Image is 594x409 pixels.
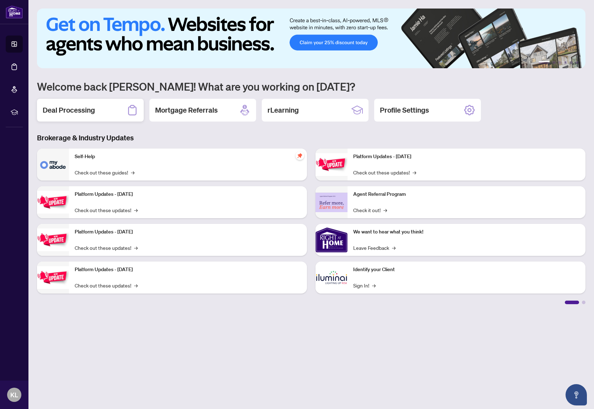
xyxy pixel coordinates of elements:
[75,244,138,252] a: Check out these updates!→
[155,105,218,115] h2: Mortgage Referrals
[296,151,304,160] span: pushpin
[37,80,585,93] h1: Welcome back [PERSON_NAME]! What are you working on [DATE]?
[43,105,95,115] h2: Deal Processing
[267,105,299,115] h2: rLearning
[10,390,18,400] span: KL
[570,61,573,64] button: 5
[134,244,138,252] span: →
[37,149,69,181] img: Self-Help
[353,281,376,289] a: Sign In!→
[558,61,561,64] button: 3
[75,228,301,236] p: Platform Updates - [DATE]
[353,244,396,252] a: Leave Feedback→
[353,168,416,176] a: Check out these updates!→
[315,224,348,256] img: We want to hear what you think!
[353,190,580,198] p: Agent Referral Program
[134,206,138,214] span: →
[37,191,69,213] img: Platform Updates - September 16, 2025
[553,61,556,64] button: 2
[353,266,580,274] p: Identify your Client
[6,5,23,18] img: logo
[75,206,138,214] a: Check out these updates!→
[315,262,348,294] img: Identify your Client
[75,168,134,176] a: Check out these guides!→
[37,228,69,251] img: Platform Updates - July 21, 2025
[75,266,301,274] p: Platform Updates - [DATE]
[315,153,348,176] img: Platform Updates - June 23, 2025
[353,153,580,161] p: Platform Updates - [DATE]
[392,244,396,252] span: →
[539,61,550,64] button: 1
[372,281,376,289] span: →
[564,61,567,64] button: 4
[75,281,138,289] a: Check out these updates!→
[566,384,587,405] button: Open asap
[353,228,580,236] p: We want to hear what you think!
[37,9,585,68] img: Slide 0
[75,190,301,198] p: Platform Updates - [DATE]
[576,61,578,64] button: 6
[383,206,387,214] span: →
[131,168,134,176] span: →
[380,105,429,115] h2: Profile Settings
[413,168,416,176] span: →
[134,281,138,289] span: →
[75,153,301,161] p: Self-Help
[37,133,585,143] h3: Brokerage & Industry Updates
[353,206,387,214] a: Check it out!→
[315,193,348,212] img: Agent Referral Program
[37,266,69,289] img: Platform Updates - July 8, 2025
